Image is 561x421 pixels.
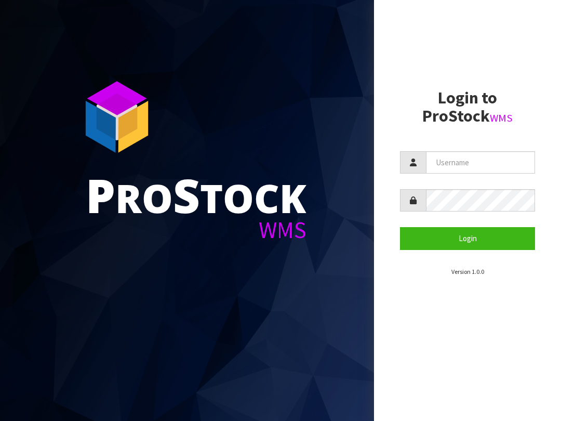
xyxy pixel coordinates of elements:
small: WMS [490,111,513,125]
span: P [86,163,115,227]
input: Username [426,151,535,174]
div: ro tock [86,172,306,218]
div: WMS [86,218,306,242]
img: ProStock Cube [78,78,156,156]
button: Login [400,227,535,249]
small: Version 1.0.0 [451,268,484,275]
h2: Login to ProStock [400,89,535,125]
span: S [173,163,200,227]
